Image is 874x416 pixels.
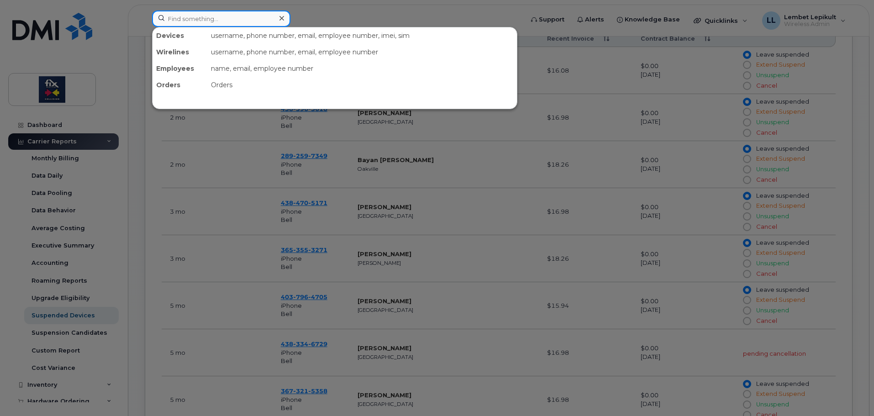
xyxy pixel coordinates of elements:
div: Employees [153,60,207,77]
div: username, phone number, email, employee number, imei, sim [207,27,517,44]
div: username, phone number, email, employee number [207,44,517,60]
div: name, email, employee number [207,60,517,77]
div: Wirelines [153,44,207,60]
div: Devices [153,27,207,44]
input: Find something... [152,11,290,27]
div: Orders [153,77,207,93]
div: Orders [207,77,517,93]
